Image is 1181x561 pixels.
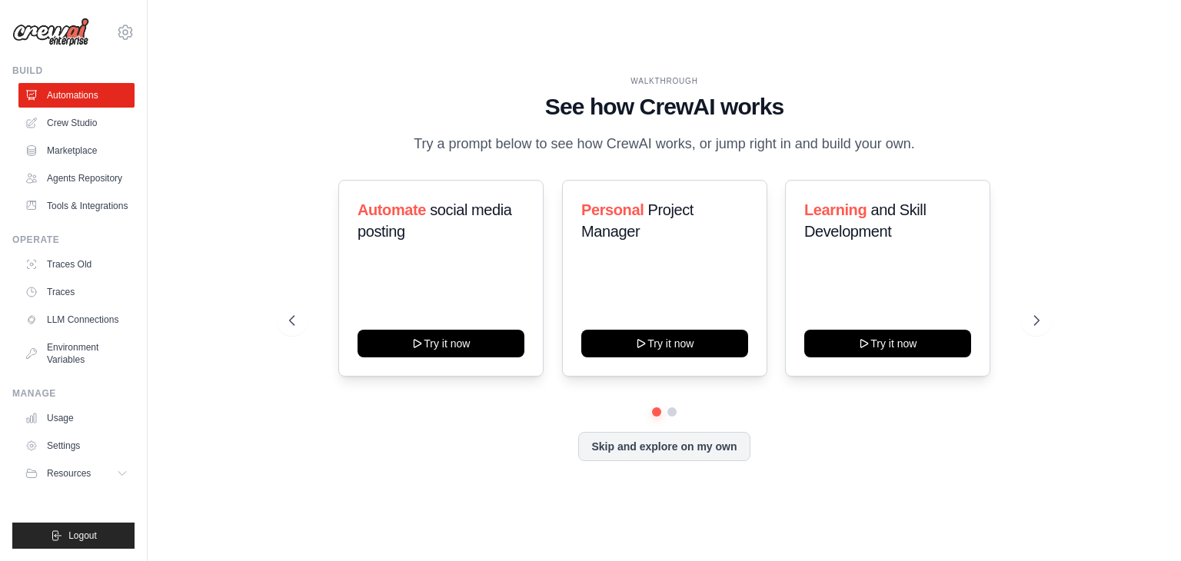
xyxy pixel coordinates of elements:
[358,201,426,218] span: Automate
[18,280,135,304] a: Traces
[12,234,135,246] div: Operate
[18,166,135,191] a: Agents Repository
[581,330,748,357] button: Try it now
[804,330,971,357] button: Try it now
[47,467,91,480] span: Resources
[18,406,135,430] a: Usage
[581,201,694,240] span: Project Manager
[68,529,97,542] span: Logout
[578,432,750,461] button: Skip and explore on my own
[358,330,524,357] button: Try it now
[18,252,135,277] a: Traces Old
[12,65,135,77] div: Build
[12,18,89,47] img: Logo
[18,83,135,108] a: Automations
[581,201,644,218] span: Personal
[406,133,923,155] p: Try a prompt below to see how CrewAI works, or jump right in and build your own.
[18,194,135,218] a: Tools & Integrations
[12,387,135,400] div: Manage
[358,201,512,240] span: social media posting
[18,433,135,458] a: Settings
[18,461,135,486] button: Resources
[18,138,135,163] a: Marketplace
[804,201,867,218] span: Learning
[18,307,135,332] a: LLM Connections
[12,523,135,549] button: Logout
[18,111,135,135] a: Crew Studio
[289,75,1040,87] div: WALKTHROUGH
[289,93,1040,121] h1: See how CrewAI works
[18,335,135,372] a: Environment Variables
